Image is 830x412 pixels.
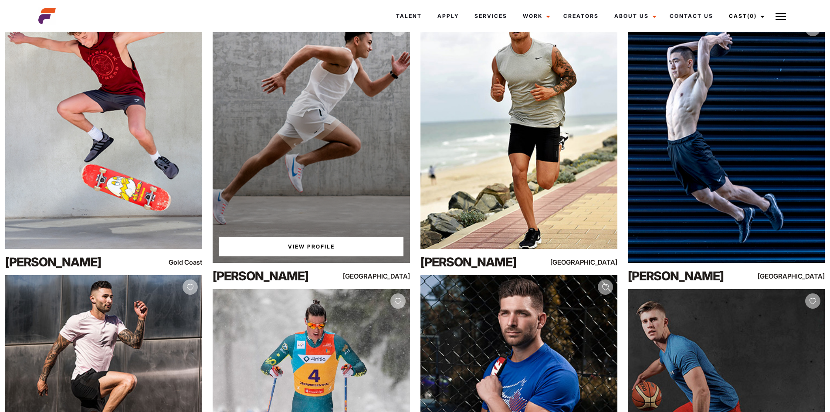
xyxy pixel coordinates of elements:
div: [PERSON_NAME] [420,253,539,271]
div: [PERSON_NAME] [5,253,123,271]
a: Cast(0) [721,4,770,28]
a: Work [515,4,556,28]
a: Creators [556,4,606,28]
span: (0) [747,13,757,19]
a: Talent [388,4,430,28]
div: [GEOGRAPHIC_DATA] [766,271,825,282]
a: Contact Us [662,4,721,28]
div: Gold Coast [143,257,203,268]
img: cropped-aefm-brand-fav-22-square.png [38,7,56,25]
a: View Luis L'sProfile [219,237,403,256]
div: [PERSON_NAME] [628,267,746,285]
div: [GEOGRAPHIC_DATA] [351,271,410,282]
a: Services [467,4,515,28]
img: Burger icon [776,11,786,22]
a: About Us [606,4,662,28]
div: [PERSON_NAME] [213,267,331,285]
div: [GEOGRAPHIC_DATA] [558,257,617,268]
a: Apply [430,4,467,28]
